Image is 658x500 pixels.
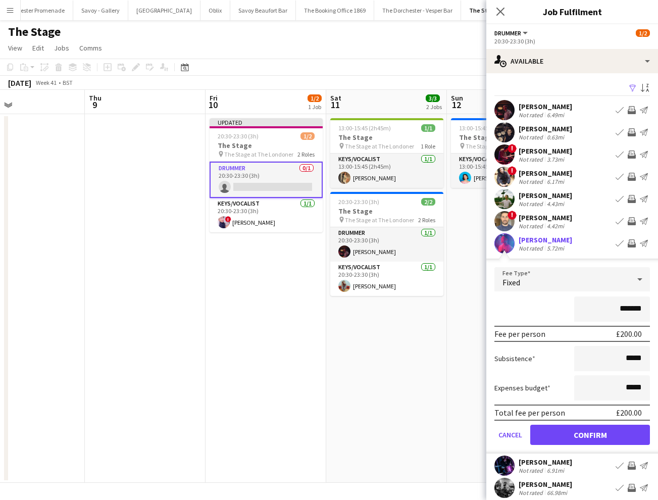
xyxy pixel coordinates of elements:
span: Week 41 [33,79,59,86]
div: [PERSON_NAME] [519,124,572,133]
div: 66.98mi [545,489,569,496]
div: 4.42mi [545,222,566,230]
div: [PERSON_NAME] [519,169,572,178]
div: BST [63,79,73,86]
button: The Stage [461,1,507,20]
div: 4.43mi [545,200,566,208]
button: Cancel [494,425,526,445]
span: ! [508,144,517,153]
div: Not rated [519,111,545,119]
span: 1/2 [308,94,322,102]
div: Not rated [519,156,545,163]
span: ! [508,166,517,175]
span: Fixed [502,277,520,287]
div: Not rated [519,489,545,496]
h3: The Stage [451,133,564,142]
span: 2 Roles [418,216,435,224]
app-card-role: Keys/Vocalist1/120:30-23:30 (3h)[PERSON_NAME] [330,262,443,296]
button: [GEOGRAPHIC_DATA] [128,1,200,20]
app-card-role: Keys/Vocalist1/120:30-23:30 (3h)![PERSON_NAME] [210,198,323,232]
span: The Stage at The Londoner [345,216,414,224]
span: 1/2 [636,29,650,37]
span: ! [225,216,231,222]
span: 1 Role [421,142,435,150]
app-card-role: Drummer0/120:30-23:30 (3h) [210,162,323,198]
span: 2/2 [421,198,435,206]
app-job-card: 13:00-15:45 (2h45m)1/1The Stage The Stage at The Londoner1 RoleKeys/Vocalist1/113:00-15:45 (2h45m... [451,118,564,188]
span: The Stage at The Londoner [466,142,535,150]
a: Edit [28,41,48,55]
div: Not rated [519,200,545,208]
app-job-card: Updated20:30-23:30 (3h)1/2The Stage The Stage at The Londoner2 RolesDrummer0/120:30-23:30 (3h) Ke... [210,118,323,232]
span: 12 [449,99,463,111]
h3: The Stage [330,133,443,142]
span: Comms [79,43,102,53]
div: Not rated [519,222,545,230]
div: Not rated [519,178,545,185]
div: 6.17mi [545,178,566,185]
div: 20:30-23:30 (3h) [494,37,650,45]
h3: Job Fulfilment [486,5,658,18]
app-job-card: 20:30-23:30 (3h)2/2The Stage The Stage at The Londoner2 RolesDrummer1/120:30-23:30 (3h)[PERSON_NA... [330,192,443,296]
div: [PERSON_NAME] [519,213,572,222]
a: Comms [75,41,106,55]
h3: The Stage [330,207,443,216]
div: 13:00-15:45 (2h45m)1/1The Stage The Stage at The Londoner1 RoleKeys/Vocalist1/113:00-15:45 (2h45m... [330,118,443,188]
div: Total fee per person [494,408,565,418]
div: 0.63mi [545,133,566,141]
a: Jobs [50,41,73,55]
div: 5.72mi [545,244,566,252]
span: Edit [32,43,44,53]
button: Savoy Beaufort Bar [230,1,296,20]
span: 1/1 [421,124,435,132]
div: 1 Job [308,103,321,111]
div: [PERSON_NAME] [519,102,572,111]
div: Updated [210,118,323,126]
div: [PERSON_NAME] [519,146,572,156]
span: Thu [89,93,102,103]
h1: The Stage [8,24,61,39]
app-card-role: Keys/Vocalist1/113:00-15:45 (2h45m)[PERSON_NAME] [451,154,564,188]
div: £200.00 [616,408,642,418]
a: View [4,41,26,55]
span: 13:00-15:45 (2h45m) [338,124,391,132]
span: Drummer [494,29,521,37]
div: £200.00 [616,329,642,339]
button: Confirm [530,425,650,445]
span: 20:30-23:30 (3h) [338,198,379,206]
span: 11 [329,99,341,111]
h3: The Stage [210,141,323,150]
button: Drummer [494,29,529,37]
div: 6.49mi [545,111,566,119]
span: 10 [208,99,218,111]
span: 20:30-23:30 (3h) [218,132,259,140]
div: [PERSON_NAME] [519,235,572,244]
div: 3.73mi [545,156,566,163]
button: The Dorchester - Vesper Bar [374,1,461,20]
span: 2 Roles [297,151,315,158]
div: [PERSON_NAME] [519,458,572,467]
div: 6.91mi [545,467,566,474]
div: 2 Jobs [426,103,442,111]
button: Savoy - Gallery [73,1,128,20]
app-card-role: Drummer1/120:30-23:30 (3h)[PERSON_NAME] [330,227,443,262]
app-card-role: Keys/Vocalist1/113:00-15:45 (2h45m)[PERSON_NAME] [330,154,443,188]
span: View [8,43,22,53]
button: Oblix [200,1,230,20]
span: Jobs [54,43,69,53]
span: 9 [87,99,102,111]
div: Fee per person [494,329,545,339]
label: Expenses budget [494,383,550,392]
span: The Stage at The Londoner [345,142,414,150]
span: ! [508,211,517,220]
div: [PERSON_NAME] [519,191,572,200]
span: 3/3 [426,94,440,102]
label: Subsistence [494,354,535,363]
div: [PERSON_NAME] [519,480,572,489]
span: Sun [451,93,463,103]
span: Sat [330,93,341,103]
div: [DATE] [8,78,31,88]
